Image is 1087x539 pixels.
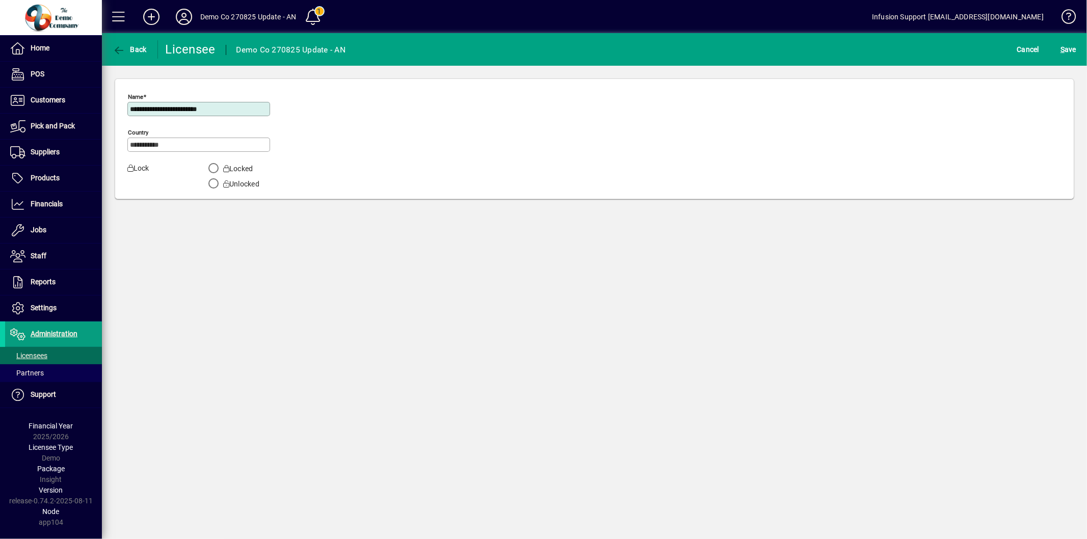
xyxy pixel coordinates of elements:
[31,44,49,52] span: Home
[5,269,102,295] a: Reports
[5,166,102,191] a: Products
[128,93,143,100] mat-label: Name
[10,369,44,377] span: Partners
[872,9,1044,25] div: Infusion Support [EMAIL_ADDRESS][DOMAIN_NAME]
[1061,41,1076,58] span: ave
[29,443,73,451] span: Licensee Type
[31,122,75,130] span: Pick and Pack
[31,278,56,286] span: Reports
[29,422,73,430] span: Financial Year
[31,70,44,78] span: POS
[31,252,46,260] span: Staff
[1015,40,1042,59] button: Cancel
[221,164,253,174] label: Locked
[31,96,65,104] span: Customers
[5,364,102,382] a: Partners
[10,352,47,360] span: Licensees
[166,41,216,58] div: Licensee
[31,148,60,156] span: Suppliers
[236,42,346,58] div: Demo Co 270825 Update - AN
[31,304,57,312] span: Settings
[43,507,60,516] span: Node
[120,163,185,190] label: Lock
[102,40,158,59] app-page-header-button: Back
[1017,41,1040,58] span: Cancel
[5,62,102,87] a: POS
[31,200,63,208] span: Financials
[168,8,200,26] button: Profile
[5,218,102,243] a: Jobs
[135,8,168,26] button: Add
[5,382,102,408] a: Support
[39,486,63,494] span: Version
[5,36,102,61] a: Home
[31,330,77,338] span: Administration
[221,179,259,189] label: Unlocked
[5,192,102,217] a: Financials
[1054,2,1074,35] a: Knowledge Base
[5,295,102,321] a: Settings
[31,226,46,234] span: Jobs
[113,45,147,53] span: Back
[5,347,102,364] a: Licensees
[1058,40,1079,59] button: Save
[128,129,148,136] mat-label: Country
[5,244,102,269] a: Staff
[5,140,102,165] a: Suppliers
[200,9,297,25] div: Demo Co 270825 Update - AN
[5,88,102,113] a: Customers
[1061,45,1065,53] span: S
[5,114,102,139] a: Pick and Pack
[37,465,65,473] span: Package
[31,390,56,398] span: Support
[110,40,149,59] button: Back
[31,174,60,182] span: Products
